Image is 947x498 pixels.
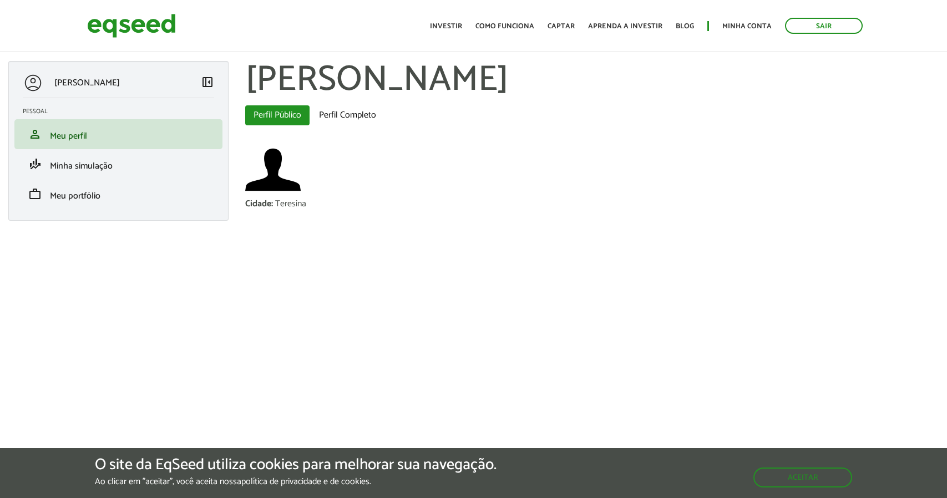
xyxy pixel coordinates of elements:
a: Minha conta [722,23,772,30]
button: Aceitar [753,467,852,487]
span: Meu portfólio [50,189,100,204]
a: Perfil Completo [311,105,384,125]
span: work [28,187,42,201]
a: personMeu perfil [23,128,214,141]
a: Como funciona [475,23,534,30]
a: Blog [676,23,694,30]
a: Captar [548,23,575,30]
a: Investir [430,23,462,30]
span: person [28,128,42,141]
span: Minha simulação [50,159,113,174]
a: Perfil Público [245,105,310,125]
h5: O site da EqSeed utiliza cookies para melhorar sua navegação. [95,456,497,474]
h2: Pessoal [23,108,222,115]
div: Cidade [245,200,275,209]
img: EqSeed [87,11,176,40]
a: Aprenda a investir [588,23,662,30]
li: Meu perfil [14,119,222,149]
h1: [PERSON_NAME] [245,61,939,100]
div: Teresina [275,200,306,209]
span: : [271,196,273,211]
a: política de privacidade e de cookies [241,477,369,486]
p: [PERSON_NAME] [54,78,120,88]
a: workMeu portfólio [23,187,214,201]
span: Meu perfil [50,129,87,144]
li: Meu portfólio [14,179,222,209]
a: Colapsar menu [201,75,214,91]
p: Ao clicar em "aceitar", você aceita nossa . [95,476,497,487]
a: finance_modeMinha simulação [23,157,214,171]
img: Foto de LAURISMAR LIMA EZEQUIEL [245,142,301,197]
a: Sair [785,18,863,34]
a: Ver perfil do usuário. [245,142,301,197]
span: left_panel_close [201,75,214,89]
span: finance_mode [28,157,42,171]
li: Minha simulação [14,149,222,179]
